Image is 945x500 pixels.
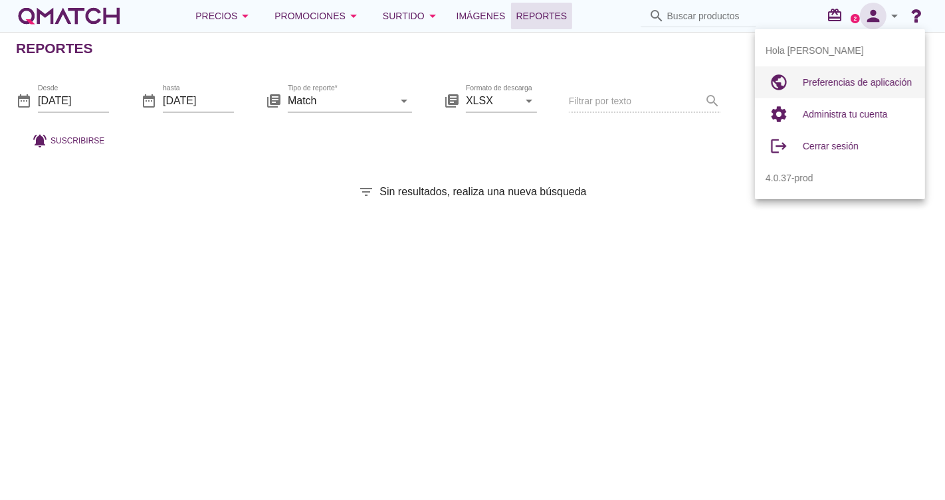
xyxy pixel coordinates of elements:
[16,3,122,29] a: white-qmatch-logo
[444,93,460,109] i: library_books
[451,3,511,29] a: Imágenes
[766,69,792,96] i: public
[396,93,412,109] i: arrow_drop_down
[457,8,506,24] span: Imágenes
[264,3,372,29] button: Promociones
[379,184,586,200] span: Sin resultados, realiza una nueva búsqueda
[425,8,441,24] i: arrow_drop_down
[649,8,665,24] i: search
[516,8,568,24] span: Reportes
[766,171,813,185] span: 4.0.37-prod
[288,90,393,112] input: Tipo de reporte*
[16,93,32,109] i: date_range
[803,109,888,120] span: Administra tu cuenta
[358,184,374,200] i: filter_list
[32,133,51,149] i: notifications_active
[266,93,282,109] i: library_books
[38,90,109,112] input: Desde
[237,8,253,24] i: arrow_drop_down
[851,14,860,23] a: 2
[766,133,792,159] i: logout
[16,38,93,59] h2: Reportes
[21,129,115,153] button: Suscribirse
[346,8,362,24] i: arrow_drop_down
[466,90,518,112] input: Formato de descarga
[854,15,857,21] text: 2
[827,7,848,23] i: redeem
[51,135,104,147] span: Suscribirse
[372,3,451,29] button: Surtido
[860,7,887,25] i: person
[195,8,253,24] div: Precios
[667,5,748,27] input: Buscar productos
[274,8,362,24] div: Promociones
[383,8,441,24] div: Surtido
[185,3,264,29] button: Precios
[803,141,859,151] span: Cerrar sesión
[141,93,157,109] i: date_range
[803,77,912,88] span: Preferencias de aplicación
[521,93,537,109] i: arrow_drop_down
[766,44,864,58] span: Hola [PERSON_NAME]
[511,3,573,29] a: Reportes
[887,8,902,24] i: arrow_drop_down
[163,90,234,112] input: hasta
[766,101,792,127] i: settings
